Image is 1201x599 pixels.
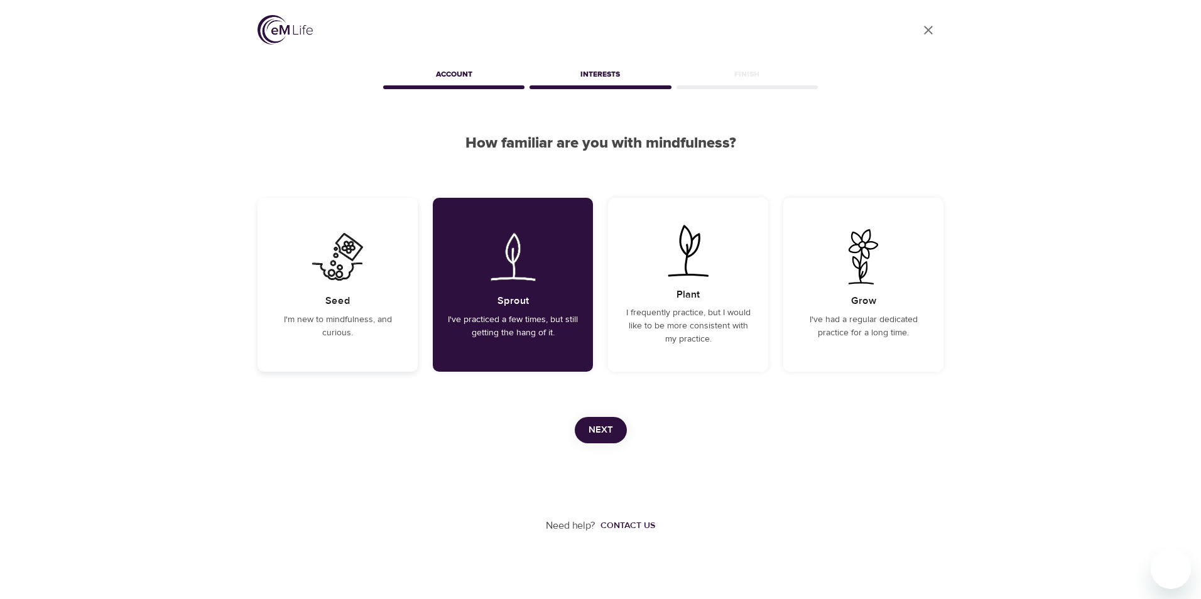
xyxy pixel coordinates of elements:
[832,229,895,284] img: I've had a regular dedicated practice for a long time.
[448,313,578,340] p: I've practiced a few times, but still getting the hang of it.
[481,229,545,284] img: I've practiced a few times, but still getting the hang of it.
[913,15,943,45] a: close
[546,519,595,533] p: Need help?
[677,288,700,301] h5: Plant
[851,294,876,308] h5: Grow
[798,313,928,340] p: I've had a regular dedicated practice for a long time.
[608,198,768,372] div: I frequently practice, but I would like to be more consistent with my practice.PlantI frequently ...
[258,15,313,45] img: logo
[589,422,613,438] span: Next
[258,198,418,372] div: I'm new to mindfulness, and curious.SeedI'm new to mindfulness, and curious.
[575,417,627,443] button: Next
[623,306,753,346] p: I frequently practice, but I would like to be more consistent with my practice.
[306,229,369,284] img: I'm new to mindfulness, and curious.
[258,134,943,153] h2: How familiar are you with mindfulness?
[1151,549,1191,589] iframe: Button to launch messaging window
[656,223,720,278] img: I frequently practice, but I would like to be more consistent with my practice.
[273,313,403,340] p: I'm new to mindfulness, and curious.
[497,294,529,308] h5: Sprout
[600,519,655,532] div: Contact us
[433,198,593,372] div: I've practiced a few times, but still getting the hang of it.SproutI've practiced a few times, bu...
[783,198,943,372] div: I've had a regular dedicated practice for a long time.GrowI've had a regular dedicated practice f...
[595,519,655,532] a: Contact us
[325,294,351,308] h5: Seed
